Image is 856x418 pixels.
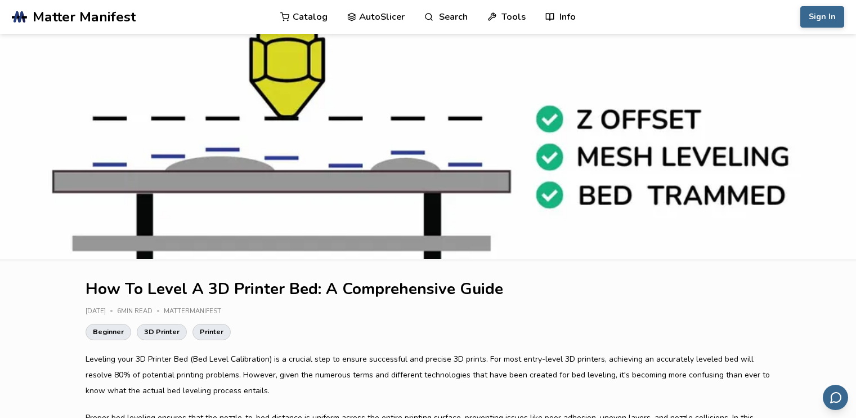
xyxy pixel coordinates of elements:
p: Leveling your 3D Printer Bed (Bed Level Calibration) is a crucial step to ensure successful and p... [86,352,770,399]
div: 6 min read [117,308,164,315]
span: Matter Manifest [33,9,136,25]
h1: How To Level A 3D Printer Bed: A Comprehensive Guide [86,281,770,298]
div: MatterManifest [164,308,229,315]
button: Send feedback via email [823,385,848,410]
a: Beginner [86,324,131,340]
button: Sign In [800,6,844,28]
a: Printer [192,324,231,340]
a: 3D Printer [137,324,187,340]
div: [DATE] [86,308,117,315]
